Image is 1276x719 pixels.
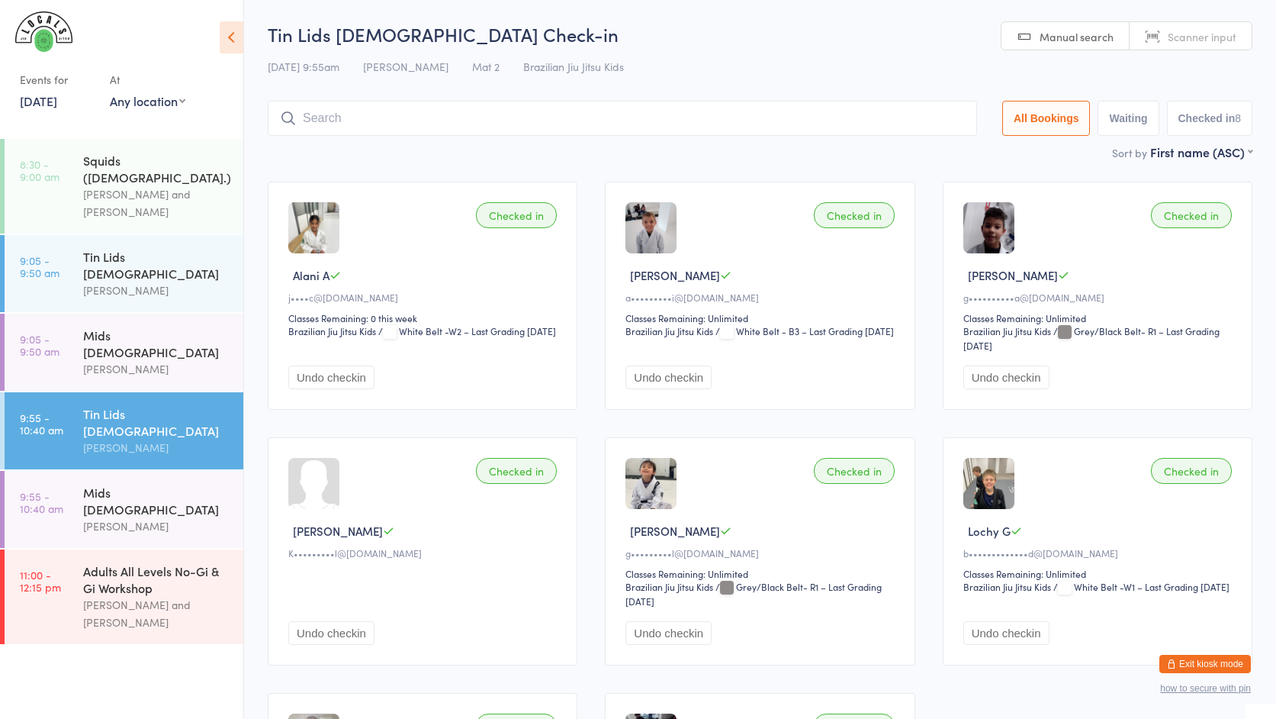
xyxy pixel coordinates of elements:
[83,596,230,631] div: [PERSON_NAME] and [PERSON_NAME]
[1168,29,1236,44] span: Scanner input
[1053,580,1229,593] span: / White Belt -W1 – Last Grading [DATE]
[268,59,339,74] span: [DATE] 9:55am
[5,471,243,548] a: 9:55 -10:40 amMids [DEMOGRAPHIC_DATA][PERSON_NAME]
[5,314,243,391] a: 9:05 -9:50 amMids [DEMOGRAPHIC_DATA][PERSON_NAME]
[83,248,230,282] div: Tin Lids [DEMOGRAPHIC_DATA]
[1098,101,1159,136] button: Waiting
[630,267,720,283] span: [PERSON_NAME]
[110,67,185,92] div: At
[963,202,1014,253] img: image1624518775.png
[963,366,1049,389] button: Undo checkin
[20,490,63,514] time: 9:55 - 10:40 am
[625,580,713,593] div: Brazilian Jiu Jitsu Kids
[5,235,243,312] a: 9:05 -9:50 amTin Lids [DEMOGRAPHIC_DATA][PERSON_NAME]
[20,67,95,92] div: Events for
[963,547,1236,559] div: b•••••••••••••d@[DOMAIN_NAME]
[968,267,1058,283] span: [PERSON_NAME]
[715,324,894,337] span: / White Belt - B3 – Last Grading [DATE]
[625,567,898,580] div: Classes Remaining: Unlimited
[83,405,230,439] div: Tin Lids [DEMOGRAPHIC_DATA]
[268,101,977,136] input: Search
[625,366,712,389] button: Undo checkin
[1167,101,1253,136] button: Checked in8
[83,563,230,596] div: Adults All Levels No-Gi & Gi Workshop
[83,185,230,221] div: [PERSON_NAME] and [PERSON_NAME]
[5,139,243,234] a: 8:30 -9:00 amSquids ([DEMOGRAPHIC_DATA].)[PERSON_NAME] and [PERSON_NAME]
[625,458,677,509] img: image1673585287.png
[1150,143,1252,160] div: First name (ASC)
[963,291,1236,304] div: g••••••••••a@[DOMAIN_NAME]
[5,550,243,644] a: 11:00 -12:15 pmAdults All Levels No-Gi & Gi Workshop[PERSON_NAME] and [PERSON_NAME]
[83,484,230,517] div: Mids [DEMOGRAPHIC_DATA]
[476,202,557,228] div: Checked in
[814,202,895,228] div: Checked in
[625,311,898,324] div: Classes Remaining: Unlimited
[20,92,57,109] a: [DATE]
[83,517,230,535] div: [PERSON_NAME]
[83,439,230,456] div: [PERSON_NAME]
[963,621,1049,645] button: Undo checkin
[293,523,383,539] span: [PERSON_NAME]
[1112,145,1147,160] label: Sort by
[293,267,329,283] span: Alani A
[288,366,374,389] button: Undo checkin
[1151,458,1232,484] div: Checked in
[20,158,59,182] time: 8:30 - 9:00 am
[625,291,898,304] div: a•••••••••i@[DOMAIN_NAME]
[630,523,720,539] span: [PERSON_NAME]
[963,567,1236,580] div: Classes Remaining: Unlimited
[288,202,339,253] img: image1744415589.png
[968,523,1011,539] span: Lochy G
[1160,683,1251,694] button: how to secure with pin
[15,11,72,52] img: LOCALS JIU JITSU MAROUBRA
[625,202,677,253] img: image1716683993.png
[110,92,185,109] div: Any location
[1151,202,1232,228] div: Checked in
[20,254,59,279] time: 9:05 - 9:50 am
[268,21,1252,47] h2: Tin Lids [DEMOGRAPHIC_DATA] Check-in
[378,324,556,337] span: / White Belt -W2 – Last Grading [DATE]
[1002,101,1091,136] button: All Bookings
[523,59,624,74] span: Brazilian Jiu Jitsu Kids
[963,580,1051,593] div: Brazilian Jiu Jitsu Kids
[625,621,712,645] button: Undo checkin
[472,59,500,74] span: Mat 2
[20,569,61,593] time: 11:00 - 12:15 pm
[20,411,63,436] time: 9:55 - 10:40 am
[83,152,230,185] div: Squids ([DEMOGRAPHIC_DATA].)
[288,621,374,645] button: Undo checkin
[963,324,1051,337] div: Brazilian Jiu Jitsu Kids
[963,324,1220,352] span: / Grey/Black Belt- R1 – Last Grading [DATE]
[476,458,557,484] div: Checked in
[5,392,243,469] a: 9:55 -10:40 amTin Lids [DEMOGRAPHIC_DATA][PERSON_NAME]
[288,324,376,337] div: Brazilian Jiu Jitsu Kids
[20,333,59,357] time: 9:05 - 9:50 am
[288,547,561,559] div: K•••••••••l@[DOMAIN_NAME]
[1159,655,1251,673] button: Exit kiosk mode
[288,291,561,304] div: j••••c@[DOMAIN_NAME]
[1040,29,1114,44] span: Manual search
[625,324,713,337] div: Brazilian Jiu Jitsu Kids
[83,360,230,378] div: [PERSON_NAME]
[814,458,895,484] div: Checked in
[1235,112,1241,124] div: 8
[363,59,448,74] span: [PERSON_NAME]
[625,580,882,608] span: / Grey/Black Belt- R1 – Last Grading [DATE]
[963,458,1014,509] img: image1751437352.png
[288,311,561,324] div: Classes Remaining: 0 this week
[83,327,230,360] div: Mids [DEMOGRAPHIC_DATA]
[963,311,1236,324] div: Classes Remaining: Unlimited
[83,282,230,299] div: [PERSON_NAME]
[625,547,898,559] div: g•••••••••l@[DOMAIN_NAME]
